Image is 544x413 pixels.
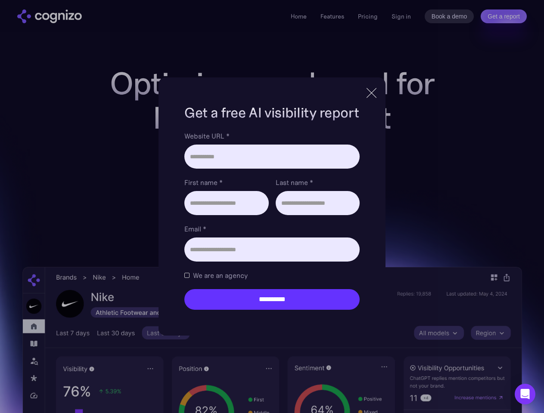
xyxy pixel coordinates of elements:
[184,131,359,310] form: Brand Report Form
[276,177,360,188] label: Last name *
[184,177,268,188] label: First name *
[193,270,248,280] span: We are an agency
[184,103,359,122] h1: Get a free AI visibility report
[515,384,535,404] div: Open Intercom Messenger
[184,224,359,234] label: Email *
[184,131,359,141] label: Website URL *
